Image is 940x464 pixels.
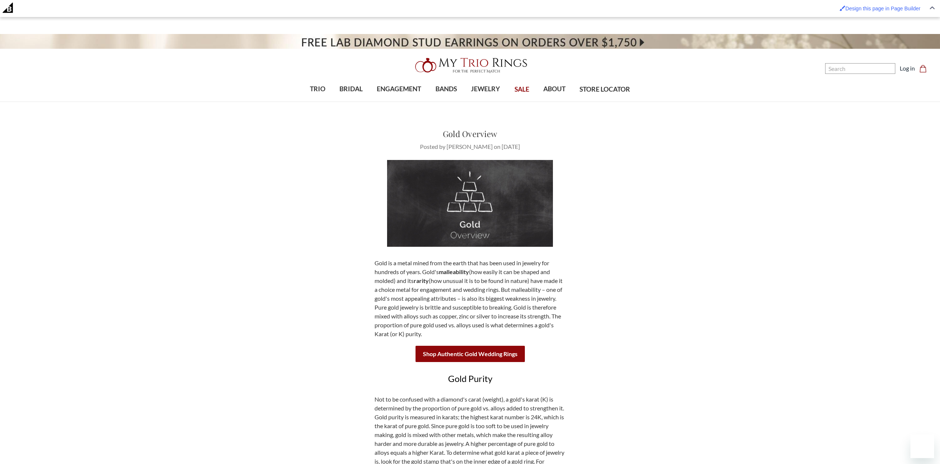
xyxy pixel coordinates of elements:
[515,85,529,94] span: SALE
[536,77,572,101] a: ABOUT
[580,85,630,94] span: STORE LOCATOR
[435,84,457,94] span: BANDS
[416,346,525,362] a: Shop Authentic Gold Wedding Rings
[443,128,497,139] a: Gold Overview
[303,77,332,101] a: TRIO
[825,63,895,74] input: Search
[375,259,565,338] div: Gold is a metal mined from the earth that has been used in jewelry for hundreds of years. Gold's ...
[423,350,517,357] b: Shop Authentic Gold Wedding Rings
[442,101,450,102] button: submenu toggle
[464,77,507,101] a: JEWELRY
[428,77,464,101] a: BANDS
[543,84,565,94] span: ABOUT
[482,101,489,102] button: submenu toggle
[345,142,596,151] p: Posted by [PERSON_NAME] on [DATE]
[314,101,321,102] button: submenu toggle
[339,84,363,94] span: BRIDAL
[348,101,355,102] button: submenu toggle
[919,64,931,73] a: Cart with 0 items
[387,160,553,247] img: Gold Overview
[900,64,915,73] a: Log in
[572,78,637,102] a: STORE LOCATOR
[919,65,927,72] svg: cart.cart_preview
[439,268,469,275] strong: malleability
[310,84,325,94] span: TRIO
[507,78,536,102] a: SALE
[414,277,429,284] strong: rarity
[471,84,500,94] span: JEWELRY
[273,54,667,77] a: My Trio Rings
[836,2,924,15] a: Enabled brush for page builder edit. Design this page in Page Builder
[411,54,529,77] img: My Trio Rings
[910,434,934,458] iframe: Button to launch messaging window
[551,101,558,102] button: submenu toggle
[930,6,935,10] img: Close Admin Bar
[395,101,403,102] button: submenu toggle
[332,77,370,101] a: BRIDAL
[377,84,421,94] span: ENGAGEMENT
[370,77,428,101] a: ENGAGEMENT
[845,6,920,11] span: Design this page in Page Builder
[840,5,845,11] img: Enabled brush for page builder edit.
[370,373,571,384] h2: Gold Purity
